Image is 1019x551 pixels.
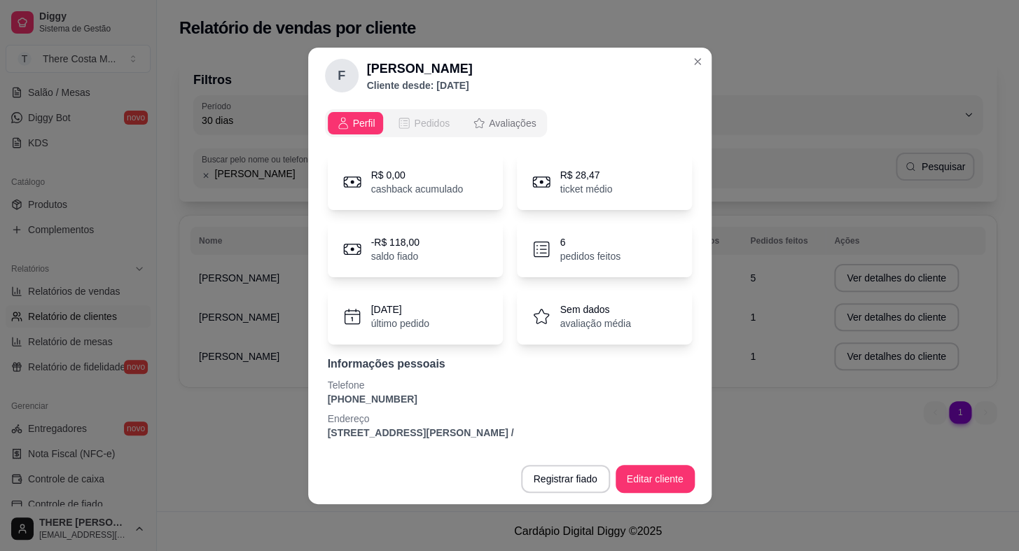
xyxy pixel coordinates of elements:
button: Close [686,50,709,73]
p: ticket médio [560,182,613,196]
p: avaliação média [560,316,631,330]
div: opções [325,109,695,137]
span: Pedidos [414,116,450,130]
div: F [325,59,359,92]
p: Sem dados [560,302,631,316]
p: R$ 0,00 [371,168,464,182]
p: pedidos feitos [560,249,621,263]
p: Endereço [328,412,692,426]
p: Telefone [328,378,692,392]
p: último pedido [371,316,429,330]
p: cashback acumulado [371,182,464,196]
p: saldo fiado [371,249,420,263]
h2: [PERSON_NAME] [367,59,473,78]
span: Avaliações [489,116,536,130]
button: Editar cliente [616,465,695,493]
p: Informações pessoais [328,356,692,372]
p: -R$ 118,00 [371,235,420,249]
p: [STREET_ADDRESS][PERSON_NAME] / [328,426,692,440]
p: 6 [560,235,621,249]
p: Cliente desde: [DATE] [367,78,473,92]
p: [PHONE_NUMBER] [328,392,692,406]
button: Registrar fiado [521,465,610,493]
div: opções [325,109,548,137]
p: R$ 28,47 [560,168,613,182]
span: Perfil [353,116,375,130]
p: [DATE] [371,302,429,316]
